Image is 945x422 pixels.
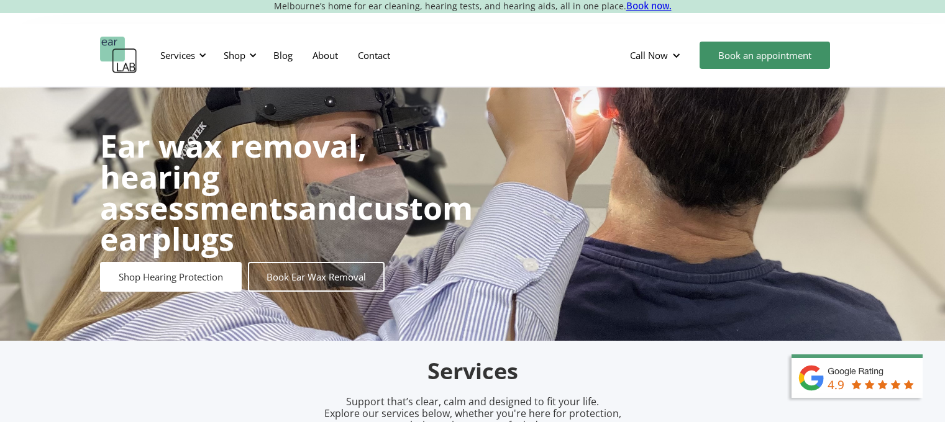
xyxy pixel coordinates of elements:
a: Blog [263,37,303,73]
div: Call Now [620,37,693,74]
h2: Services [181,357,765,386]
a: Contact [348,37,400,73]
div: Shop [224,49,245,61]
div: Call Now [630,49,668,61]
div: Shop [216,37,260,74]
a: Book Ear Wax Removal [248,262,385,292]
a: Shop Hearing Protection [100,262,242,292]
a: home [100,37,137,74]
div: Services [160,49,195,61]
strong: Ear wax removal, hearing assessments [100,125,367,229]
h1: and [100,130,473,254]
a: About [303,37,348,73]
strong: custom earplugs [100,187,473,260]
a: Book an appointment [700,42,830,69]
div: Services [153,37,210,74]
